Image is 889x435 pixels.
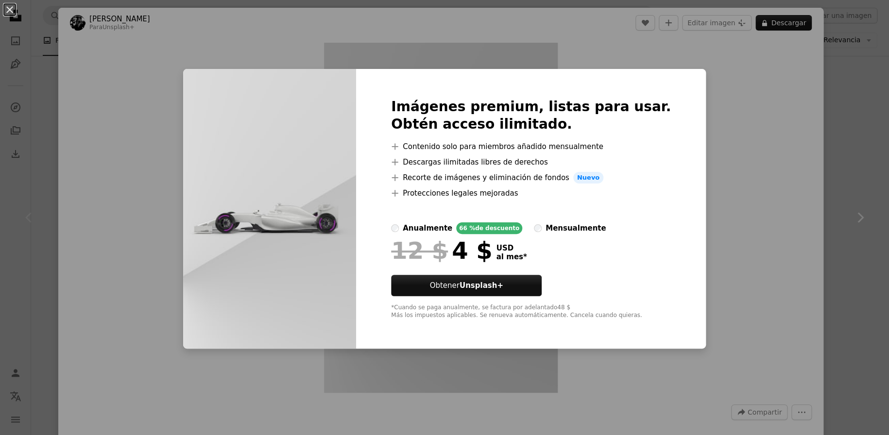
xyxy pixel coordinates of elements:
strong: Unsplash+ [460,281,503,290]
div: *Cuando se paga anualmente, se factura por adelantado 48 $ Más los impuestos aplicables. Se renue... [391,304,671,319]
div: mensualmente [546,222,606,234]
img: premium_photo-1677993185892-f7823f314c4c [183,69,356,349]
span: 12 $ [391,238,448,263]
li: Contenido solo para miembros añadido mensualmente [391,141,671,152]
span: Nuevo [573,172,603,184]
span: USD [496,244,527,252]
div: 4 $ [391,238,492,263]
div: 66 % de descuento [456,222,522,234]
li: Descargas ilimitadas libres de derechos [391,156,671,168]
input: anualmente66 %de descuento [391,224,399,232]
input: mensualmente [534,224,542,232]
li: Recorte de imágenes y eliminación de fondos [391,172,671,184]
div: anualmente [403,222,452,234]
h2: Imágenes premium, listas para usar. Obtén acceso ilimitado. [391,98,671,133]
span: al mes * [496,252,527,261]
li: Protecciones legales mejoradas [391,187,671,199]
button: ObtenerUnsplash+ [391,275,542,296]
